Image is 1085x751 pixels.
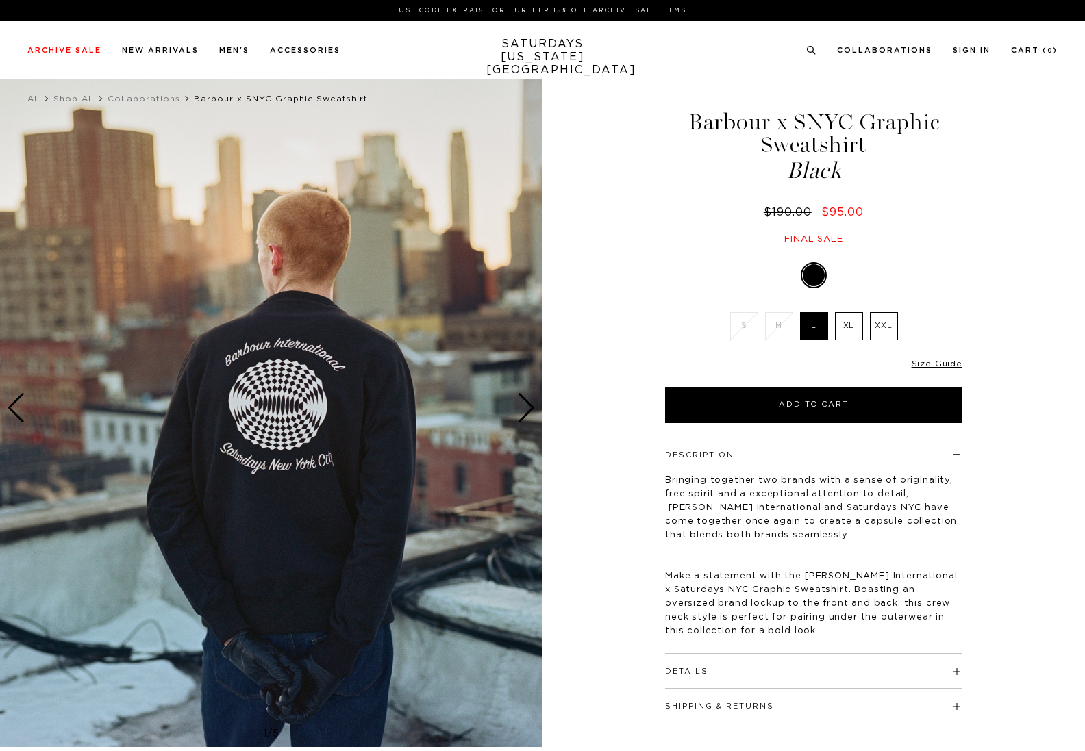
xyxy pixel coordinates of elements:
[912,359,962,368] a: Size Guide
[663,111,964,182] h1: Barbour x SNYC Graphic Sweatshirt
[219,47,249,54] a: Men's
[870,312,898,340] label: XXL
[27,47,101,54] a: Archive Sale
[263,729,267,739] span: 1
[800,312,828,340] label: L
[803,264,825,286] label: Black
[53,94,94,103] a: Shop All
[1047,48,1053,54] small: 0
[122,47,199,54] a: New Arrivals
[7,393,25,423] div: Previous slide
[665,451,734,459] button: Description
[194,94,368,103] span: Barbour x SNYC Graphic Sweatshirt
[663,233,964,245] div: Final sale
[665,667,708,675] button: Details
[27,94,40,103] a: All
[665,387,962,423] button: Add to Cart
[821,207,864,218] span: $95.00
[33,5,1052,16] p: Use Code EXTRA15 for Further 15% Off Archive Sale Items
[837,47,932,54] a: Collaborations
[665,474,962,542] p: Bringing together two brands with a sense of originality, free spirit and a exceptional attention...
[663,160,964,182] span: Black
[953,47,990,54] a: Sign In
[108,94,180,103] a: Collaborations
[270,47,340,54] a: Accessories
[486,38,599,77] a: SATURDAYS[US_STATE][GEOGRAPHIC_DATA]
[273,729,279,739] span: 5
[835,312,863,340] label: XL
[665,702,774,710] button: Shipping & Returns
[517,393,536,423] div: Next slide
[764,207,817,218] del: $190.00
[665,570,962,638] p: Make a statement with the [PERSON_NAME] International x Saturdays NYC Graphic Sweatshirt. Boastin...
[1011,47,1058,54] a: Cart (0)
